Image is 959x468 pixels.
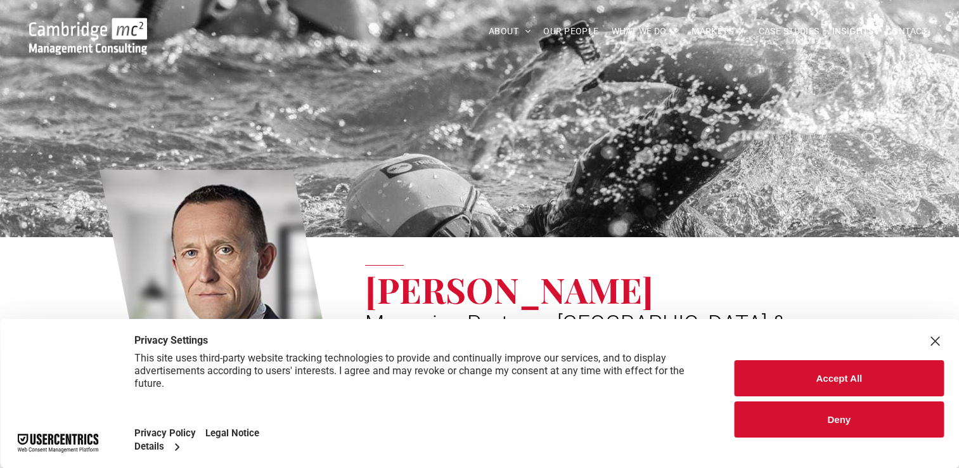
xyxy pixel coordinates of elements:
[29,20,147,33] a: Your Business Transformed | Cambridge Management Consulting
[752,22,826,41] a: CASE STUDIES
[880,22,934,41] a: CONTACT
[482,22,537,41] a: ABOUT
[685,22,752,41] a: MARKETS
[29,18,147,55] img: Go to Homepage
[365,311,787,367] span: Managing Partner - [GEOGRAPHIC_DATA] & [GEOGRAPHIC_DATA]
[605,22,686,41] a: WHAT WE DO
[365,266,653,313] span: [PERSON_NAME]
[100,168,342,414] a: Jason Jennings | Managing Partner - UK & Ireland
[537,22,605,41] a: OUR PEOPLE
[826,22,880,41] a: INSIGHTS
